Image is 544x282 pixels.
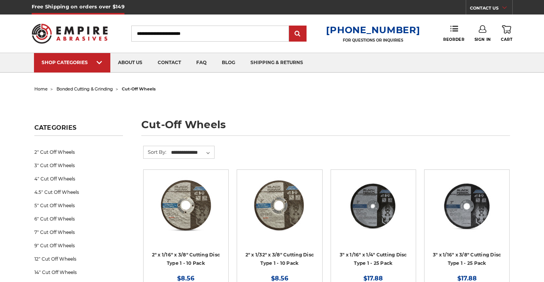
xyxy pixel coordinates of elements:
[42,60,103,65] div: SHOP CATEGORIES
[141,119,510,136] h1: cut-off wheels
[149,175,223,249] a: 2" x 1/16" x 3/8" Cut Off Wheel
[326,38,420,43] p: FOR QUESTIONS OR INQUIRIES
[122,86,156,92] span: cut-off wheels
[34,86,48,92] a: home
[430,175,504,249] a: 3" x 1/16" x 3/8" Cutting Disc
[170,147,214,158] select: Sort By:
[457,275,477,282] span: $17.88
[177,275,194,282] span: $8.56
[242,175,316,249] a: 2" x 1/32" x 3/8" Cut Off Wheel
[340,252,407,266] a: 3" x 1/16" x 1/4" Cutting Disc Type 1 - 25 Pack
[336,175,410,249] a: 3” x .0625” x 1/4” Die Grinder Cut-Off Wheels by Black Hawk Abrasives
[34,159,123,172] a: 3" Cut Off Wheels
[56,86,113,92] a: bonded cutting & grinding
[501,37,512,42] span: Cart
[290,26,305,42] input: Submit
[443,25,464,42] a: Reorder
[110,53,150,73] a: about us
[34,124,123,136] h5: Categories
[443,37,464,42] span: Reorder
[32,19,108,48] img: Empire Abrasives
[34,266,123,279] a: 14" Cut Off Wheels
[501,25,512,42] a: Cart
[271,275,288,282] span: $8.56
[34,145,123,159] a: 2" Cut Off Wheels
[326,24,420,35] a: [PHONE_NUMBER]
[34,172,123,185] a: 4" Cut Off Wheels
[34,212,123,226] a: 6" Cut Off Wheels
[189,53,214,73] a: faq
[363,275,383,282] span: $17.88
[34,226,123,239] a: 7" Cut Off Wheels
[470,4,512,15] a: CONTACT US
[34,185,123,199] a: 4.5" Cut Off Wheels
[214,53,243,73] a: blog
[243,53,311,73] a: shipping & returns
[34,239,123,252] a: 9" Cut Off Wheels
[34,199,123,212] a: 5" Cut Off Wheels
[155,175,216,236] img: 2" x 1/16" x 3/8" Cut Off Wheel
[144,146,166,158] label: Sort By:
[150,53,189,73] a: contact
[245,252,314,266] a: 2" x 1/32" x 3/8" Cutting Disc Type 1 - 10 Pack
[433,252,501,266] a: 3" x 1/16" x 3/8" Cutting Disc Type 1 - 25 Pack
[34,252,123,266] a: 12" Cut Off Wheels
[436,175,497,236] img: 3" x 1/16" x 3/8" Cutting Disc
[249,175,310,236] img: 2" x 1/32" x 3/8" Cut Off Wheel
[343,175,404,236] img: 3” x .0625” x 1/4” Die Grinder Cut-Off Wheels by Black Hawk Abrasives
[475,37,491,42] span: Sign In
[152,252,220,266] a: 2" x 1/16" x 3/8" Cutting Disc Type 1 - 10 Pack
